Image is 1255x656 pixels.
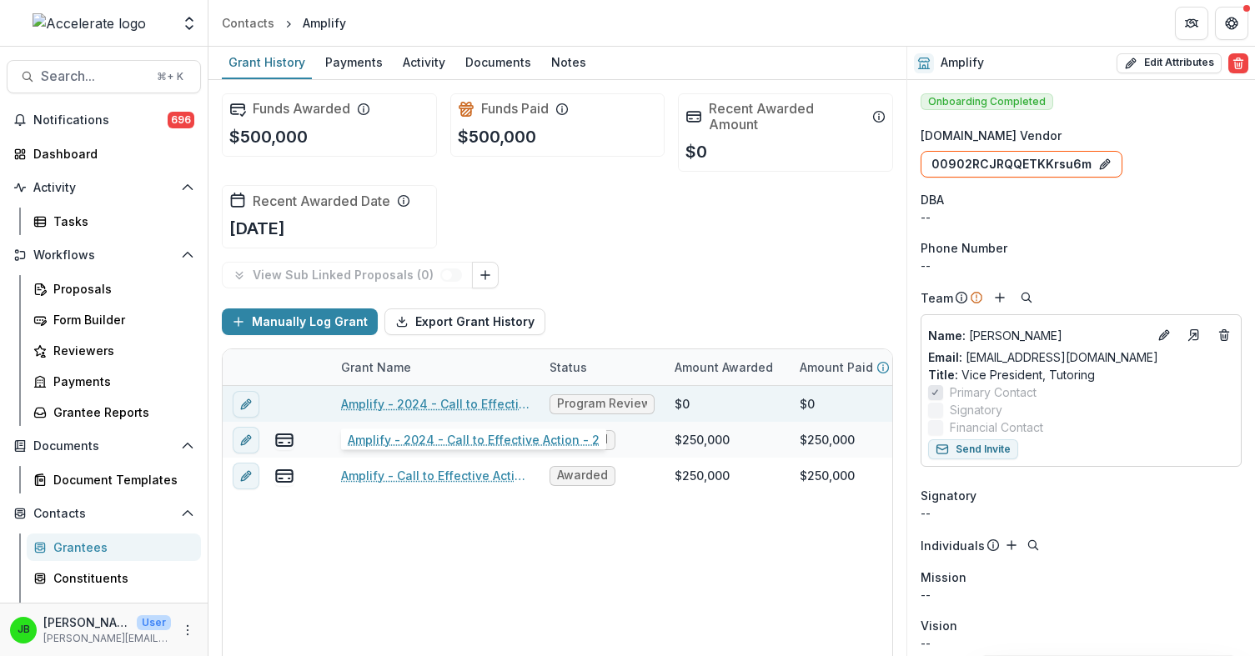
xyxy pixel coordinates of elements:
p: Team [921,289,953,307]
a: Grantees [27,533,201,561]
a: Grant History [222,47,312,79]
div: Notes [545,50,593,74]
a: Amplify - Call to Effective Action - 1 [341,467,530,484]
span: Vision [921,617,957,634]
div: Amount Paid [790,349,915,385]
button: Export Grant History [384,308,545,335]
div: Form Builder [53,311,188,328]
div: Reviewers [53,342,188,359]
button: Open Activity [7,174,201,201]
div: Amount Awarded [665,349,790,385]
h2: Amplify [941,56,984,70]
div: Payments [53,373,188,390]
div: ⌘ + K [153,68,187,86]
button: Edit [1154,325,1174,345]
button: Open Workflows [7,242,201,268]
a: Document Templates [27,466,201,493]
a: Tasks [27,208,201,235]
div: $250,000 [675,467,730,484]
span: [DOMAIN_NAME] Vendor [921,127,1062,144]
button: View Sub Linked Proposals (0) [222,262,473,288]
a: Proposals [27,275,201,303]
button: Delete [1228,53,1248,73]
button: view-payments [274,430,294,450]
button: Link Grants [472,262,499,288]
div: $250,000 [800,431,855,448]
div: Grant Name [331,349,540,385]
button: edit [233,463,259,489]
h2: Recent Awarded Amount [709,101,866,133]
span: Title : [928,368,958,382]
a: Constituents [27,564,201,592]
span: Name : [928,328,966,343]
h2: Funds Awarded [253,101,350,117]
div: -- [921,504,1242,522]
div: Amount Awarded [665,358,783,376]
p: [PERSON_NAME] [43,613,130,631]
div: Dashboard [33,145,188,163]
div: Grantees [53,538,188,556]
a: Name: [PERSON_NAME] [928,327,1147,344]
button: Open Contacts [7,500,201,527]
button: Send Invite [928,439,1018,459]
nav: breadcrumb [215,11,353,35]
div: $250,000 [800,467,855,484]
div: Activity [396,50,452,74]
p: $500,000 [458,124,536,149]
p: Amount Paid [800,358,873,376]
div: Grant History [222,50,312,74]
div: -- [921,257,1242,274]
div: Status [540,349,665,385]
a: Payments [27,368,201,395]
h2: Recent Awarded Date [253,193,390,209]
span: Email: [928,350,962,364]
p: [PERSON_NAME][EMAIL_ADDRESS][PERSON_NAME][DOMAIN_NAME] [43,631,171,646]
div: Constituents [53,569,188,587]
button: Search [1017,288,1037,308]
p: $0 [685,139,707,164]
button: Deletes [1214,325,1234,345]
div: Grant Name [331,358,421,376]
div: Grantee Reports [53,403,188,421]
a: Activity [396,47,452,79]
p: [DATE] [229,216,285,241]
button: Edit Attributes [1117,53,1222,73]
p: $500,000 [229,124,308,149]
a: Amplify - 2024 - Call to Effective Action - 2 [341,395,530,413]
span: Documents [33,439,174,453]
div: $0 [675,395,690,413]
span: 696 [168,112,194,128]
div: Tasks [53,213,188,230]
span: Signatory [921,487,976,504]
span: Notifications [33,113,168,128]
div: Payments [319,50,389,74]
div: Communications [53,600,188,618]
div: $250,000 [675,431,730,448]
button: Search... [7,60,201,93]
button: Notifications696 [7,107,201,133]
p: User [137,615,171,630]
span: Awarded [557,468,608,483]
a: Contacts [215,11,281,35]
p: View Sub Linked Proposals ( 0 ) [253,268,440,283]
div: $0 [800,395,815,413]
button: More [178,620,198,640]
span: Signatory [950,401,1002,418]
button: Search [1023,535,1043,555]
span: Financial Contact [950,418,1043,436]
p: Vice President, Tutoring [928,366,1234,383]
a: Notes [545,47,593,79]
a: Go to contact [1181,322,1207,348]
a: Amplify - Call to Effective Action - 2 [341,431,530,448]
a: Payments [319,47,389,79]
a: Email: [EMAIL_ADDRESS][DOMAIN_NAME] [928,348,1158,366]
span: Search... [41,68,147,84]
div: Status [540,358,597,376]
a: Form Builder [27,306,201,333]
button: Add [990,288,1010,308]
span: DBA [921,191,944,208]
